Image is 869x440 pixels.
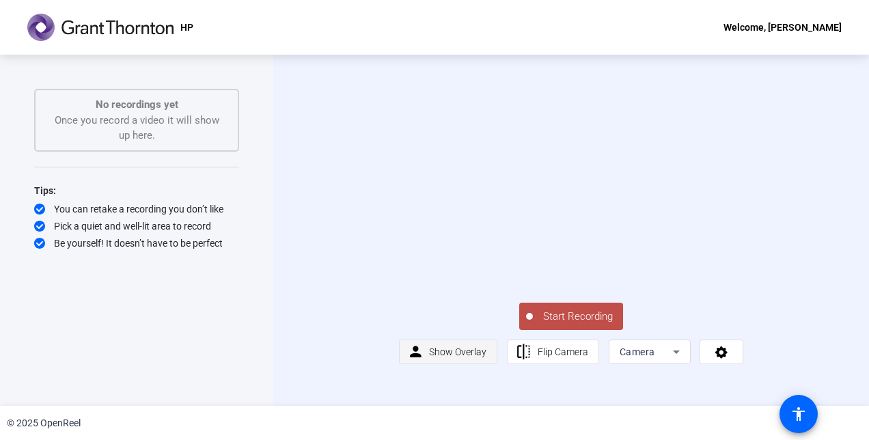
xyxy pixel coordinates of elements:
[538,346,588,357] span: Flip Camera
[7,416,81,430] div: © 2025 OpenReel
[407,344,424,361] mat-icon: person
[515,344,532,361] mat-icon: flip
[49,97,224,143] div: Once you record a video it will show up here.
[49,97,224,113] p: No recordings yet
[519,303,623,330] button: Start Recording
[790,406,807,422] mat-icon: accessibility
[34,219,239,233] div: Pick a quiet and well-lit area to record
[429,346,486,357] span: Show Overlay
[533,309,623,325] span: Start Recording
[507,340,599,364] button: Flip Camera
[399,340,498,364] button: Show Overlay
[723,19,842,36] div: Welcome, [PERSON_NAME]
[34,202,239,216] div: You can retake a recording you don’t like
[620,346,655,357] span: Camera
[180,19,193,36] p: HP
[34,236,239,250] div: Be yourself! It doesn’t have to be perfect
[34,182,239,199] div: Tips:
[27,14,174,41] img: OpenReel logo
